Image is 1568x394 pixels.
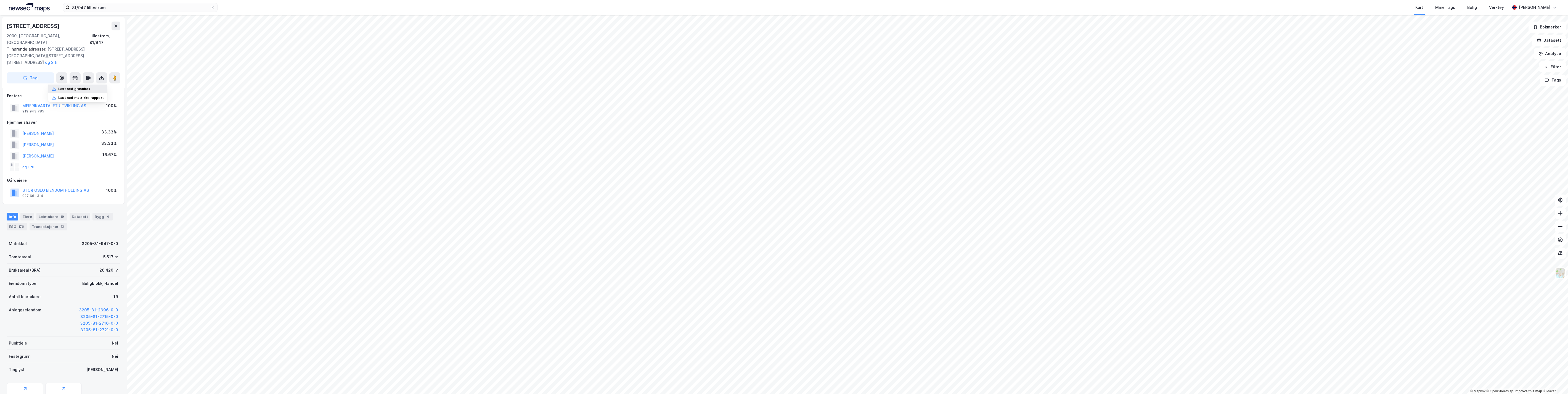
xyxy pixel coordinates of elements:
img: Z [1555,268,1566,278]
div: 3205-81-947-0-0 [82,240,118,247]
iframe: Chat Widget [1540,367,1568,394]
div: Lillestrøm, 81/947 [89,33,120,46]
div: Boligblokk, Handel [82,280,118,287]
div: ESG [7,223,27,230]
button: 3205-81-2716-0-0 [80,320,118,327]
div: 33.33% [101,129,117,135]
a: Mapbox [1470,389,1485,393]
div: 16.67% [102,151,117,158]
span: Tilhørende adresser: [7,47,47,51]
div: Bolig [1467,4,1477,11]
button: 3205-81-2715-0-0 [80,313,118,320]
div: Punktleie [9,340,27,346]
div: 176 [17,224,25,229]
div: 19 [59,214,65,219]
div: Tomteareal [9,254,31,260]
div: 19 [113,293,118,300]
div: [STREET_ADDRESS][GEOGRAPHIC_DATA][STREET_ADDRESS][STREET_ADDRESS] [7,46,116,66]
div: [PERSON_NAME] [86,366,118,373]
div: Kontrollprogram for chat [1540,367,1568,394]
img: logo.a4113a55bc3d86da70a041830d287a7e.svg [9,3,50,12]
a: Improve this map [1515,389,1542,393]
button: Datasett [1532,35,1566,46]
div: Gårdeiere [7,177,120,184]
button: 3205-81-2721-0-0 [80,327,118,333]
div: Nei [112,340,118,346]
div: 2000, [GEOGRAPHIC_DATA], [GEOGRAPHIC_DATA] [7,33,89,46]
div: Info [7,213,18,220]
div: 919 943 785 [22,109,44,114]
div: Antall leietakere [9,293,41,300]
div: Last ned matrikkelrapport [58,96,104,100]
div: Nei [112,353,118,360]
div: Hjemmelshaver [7,119,120,126]
div: 13 [60,224,65,229]
div: Matrikkel [9,240,27,247]
div: Bruksareal (BRA) [9,267,41,274]
button: Tag [7,72,54,83]
div: Anleggseiendom [9,307,41,313]
div: 5 517 ㎡ [103,254,118,260]
button: 3205-81-2696-0-0 [79,307,118,313]
div: Verktøy [1489,4,1504,11]
div: Mine Tags [1435,4,1455,11]
div: Last ned grunnbok [58,87,90,91]
div: 26 420 ㎡ [99,267,118,274]
div: Festegrunn [9,353,30,360]
div: 927 661 314 [22,194,43,198]
div: 4 [105,214,111,219]
div: Bygg [92,213,113,220]
div: Datasett [70,213,90,220]
div: Festere [7,93,120,99]
div: 100% [106,103,117,109]
button: Bokmerker [1529,22,1566,33]
div: [PERSON_NAME] [1519,4,1550,11]
div: Eiendomstype [9,280,36,287]
div: Eiere [20,213,34,220]
div: [STREET_ADDRESS] [7,22,61,30]
div: 100% [106,187,117,194]
div: Tinglyst [9,366,25,373]
a: OpenStreetMap [1487,389,1513,393]
button: Filter [1539,61,1566,72]
div: Transaksjoner [30,223,67,230]
input: Søk på adresse, matrikkel, gårdeiere, leietakere eller personer [70,3,211,12]
div: 33.33% [101,140,117,147]
button: Analyse [1534,48,1566,59]
button: Tags [1540,75,1566,86]
div: Kart [1415,4,1423,11]
div: Leietakere [36,213,67,220]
